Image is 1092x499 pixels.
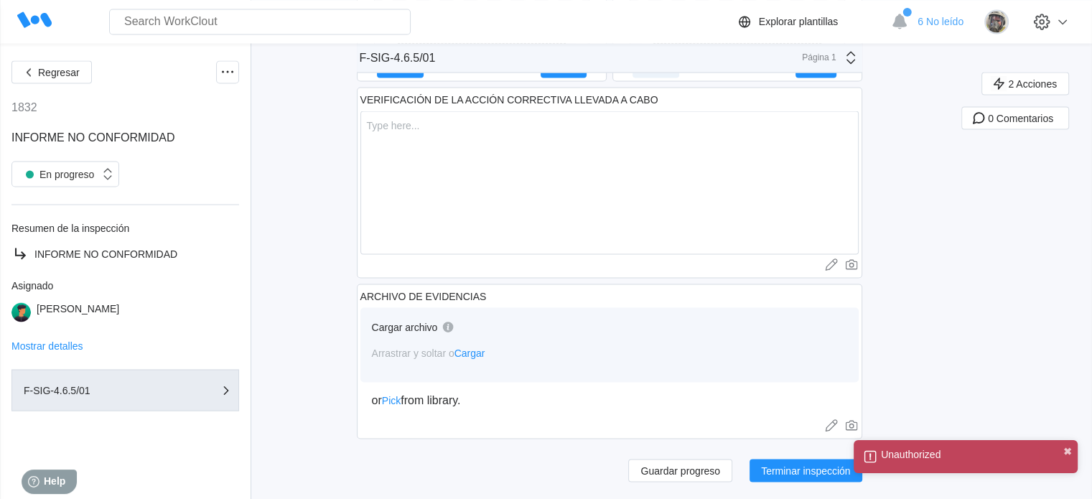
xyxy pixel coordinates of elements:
div: or from library. [372,393,847,406]
span: INFORME NO CONFORMIDAD [34,248,177,259]
div: F-SIG-4.6.5/01 [24,385,167,395]
div: 1832 [11,101,37,113]
span: Regresar [38,67,80,77]
div: [PERSON_NAME] [37,302,119,322]
div: Resumen de la inspección [11,222,239,233]
button: Terminar inspección [750,459,862,482]
button: Regresar [11,60,92,83]
div: En progreso [19,164,94,184]
span: INFORME NO CONFORMIDAD [11,131,175,143]
span: 0 Comentarios [988,113,1053,123]
div: Página 1 [801,52,836,62]
div: VERIFICACIÓN DE LA ACCIÓN CORRECTIVA LLEVADA A CABO [360,93,658,105]
button: 0 Comentarios [961,106,1069,129]
input: Search WorkClout [109,9,411,34]
button: close [1063,446,1072,457]
span: Cargar [454,347,485,358]
div: Unauthorized [881,449,941,460]
div: Asignado [11,279,239,291]
span: 2 Acciones [1008,78,1057,88]
span: Terminar inspección [761,465,851,475]
span: Pick [382,394,401,406]
span: Guardar progreso [640,465,720,475]
div: Cargar archivo [372,321,438,332]
div: F-SIG-4.6.5/01 [360,51,436,64]
span: 6 No leído [918,16,963,27]
span: Arrastrar y soltar o [372,347,485,358]
div: ARCHIVO DE EVIDENCIAS [360,290,487,302]
img: 2f847459-28ef-4a61-85e4-954d408df519.jpg [984,9,1009,34]
div: Explorar plantillas [759,16,839,27]
button: Mostrar detalles [11,340,83,350]
button: Guardar progreso [628,459,732,482]
a: Explorar plantillas [736,13,885,30]
button: 2 Acciones [981,72,1069,95]
a: INFORME NO CONFORMIDAD [11,245,239,262]
img: user.png [11,302,31,322]
button: F-SIG-4.6.5/01 [11,369,239,411]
